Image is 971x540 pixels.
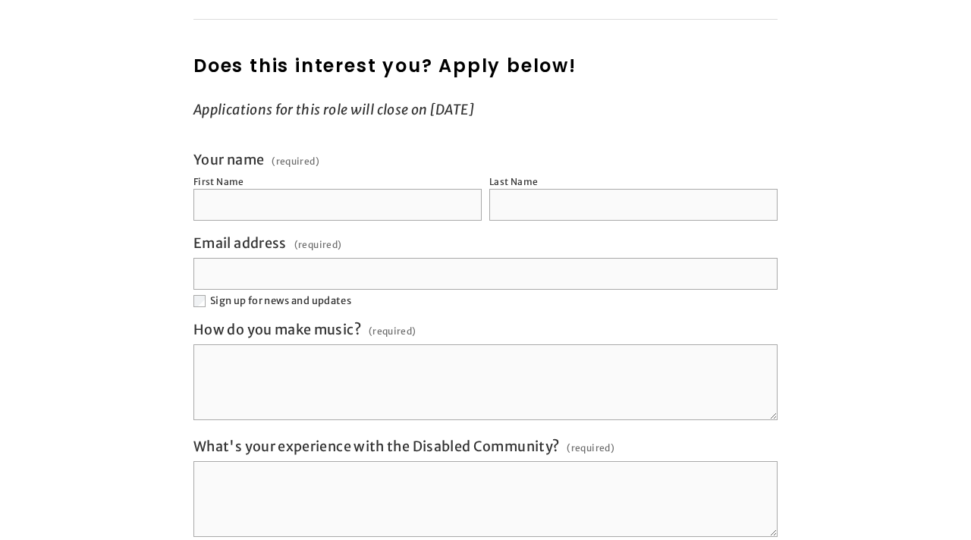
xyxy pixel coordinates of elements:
span: Your name [193,151,264,168]
span: What's your experience with the Disabled Community? [193,438,559,455]
span: (required) [369,321,416,341]
span: (required) [294,234,342,255]
span: Email address [193,234,287,252]
span: Sign up for news and updates [210,294,351,307]
h2: Does this interest you? Apply below! [193,52,778,80]
input: Sign up for news and updates [193,295,206,307]
span: (required) [272,157,319,166]
span: (required) [567,438,614,458]
div: Last Name [489,176,538,187]
span: How do you make music? [193,321,361,338]
div: First Name [193,176,244,187]
em: Applications for this role will close on [DATE] [193,101,474,118]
